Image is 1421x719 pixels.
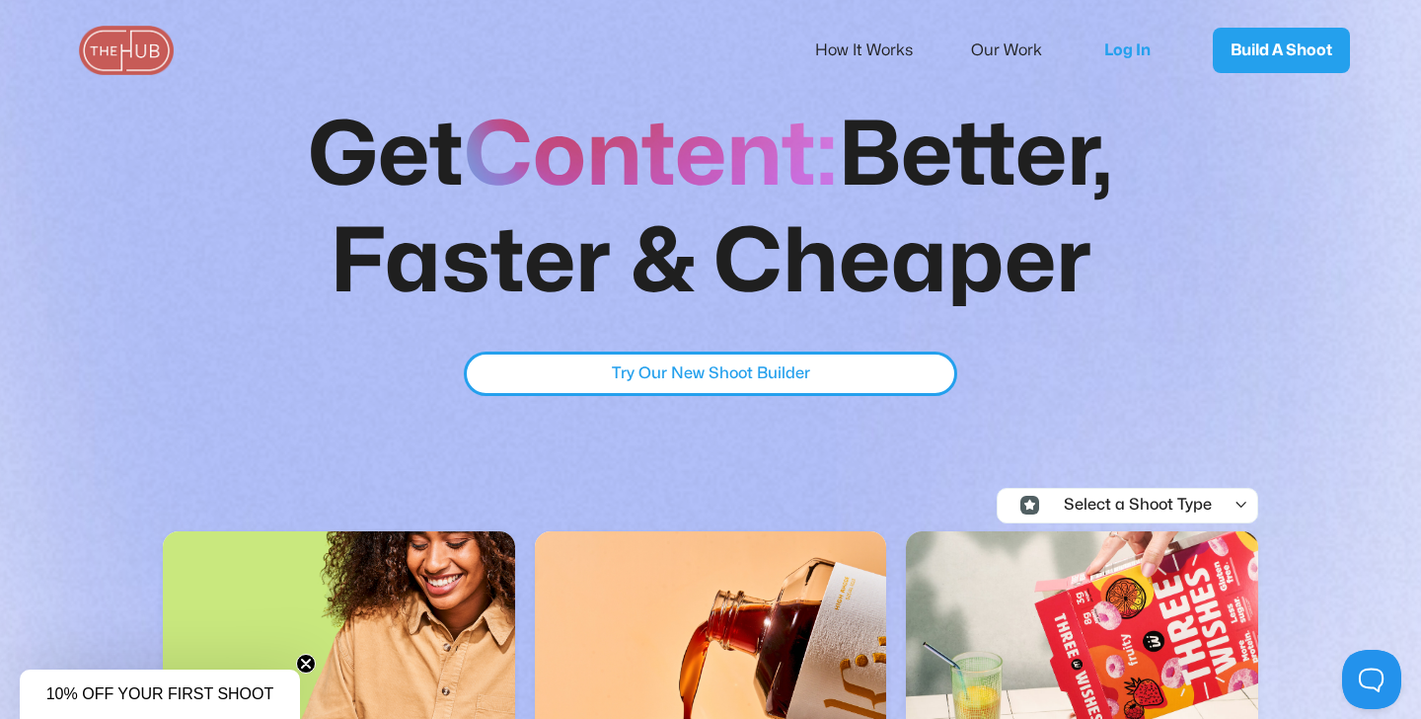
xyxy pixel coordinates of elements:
[816,114,838,200] strong: :
[1020,496,1039,515] img: Icon Select Category - Localfinder X Webflow Template
[612,360,810,386] div: Try Our New Shoot Builder
[308,114,464,200] strong: Get
[1234,497,1248,515] div: 
[971,30,1069,71] a: Our Work
[464,114,816,200] strong: Content
[1047,497,1212,515] div: Select a Shoot Type
[1213,28,1350,73] a: Build A Shoot
[1084,18,1183,83] a: Log In
[998,489,1333,522] div: Icon Select Category - Localfinder X Webflow TemplateSelect a Shoot Type
[46,685,274,702] span: 10% OFF YOUR FIRST SHOOT
[815,30,939,71] a: How It Works
[296,654,316,674] button: Close teaser
[464,352,957,396] a: Try Our New Shoot Builder
[1342,650,1401,709] iframe: Toggle Customer Support
[20,670,300,719] div: 10% OFF YOUR FIRST SHOOTClose teaser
